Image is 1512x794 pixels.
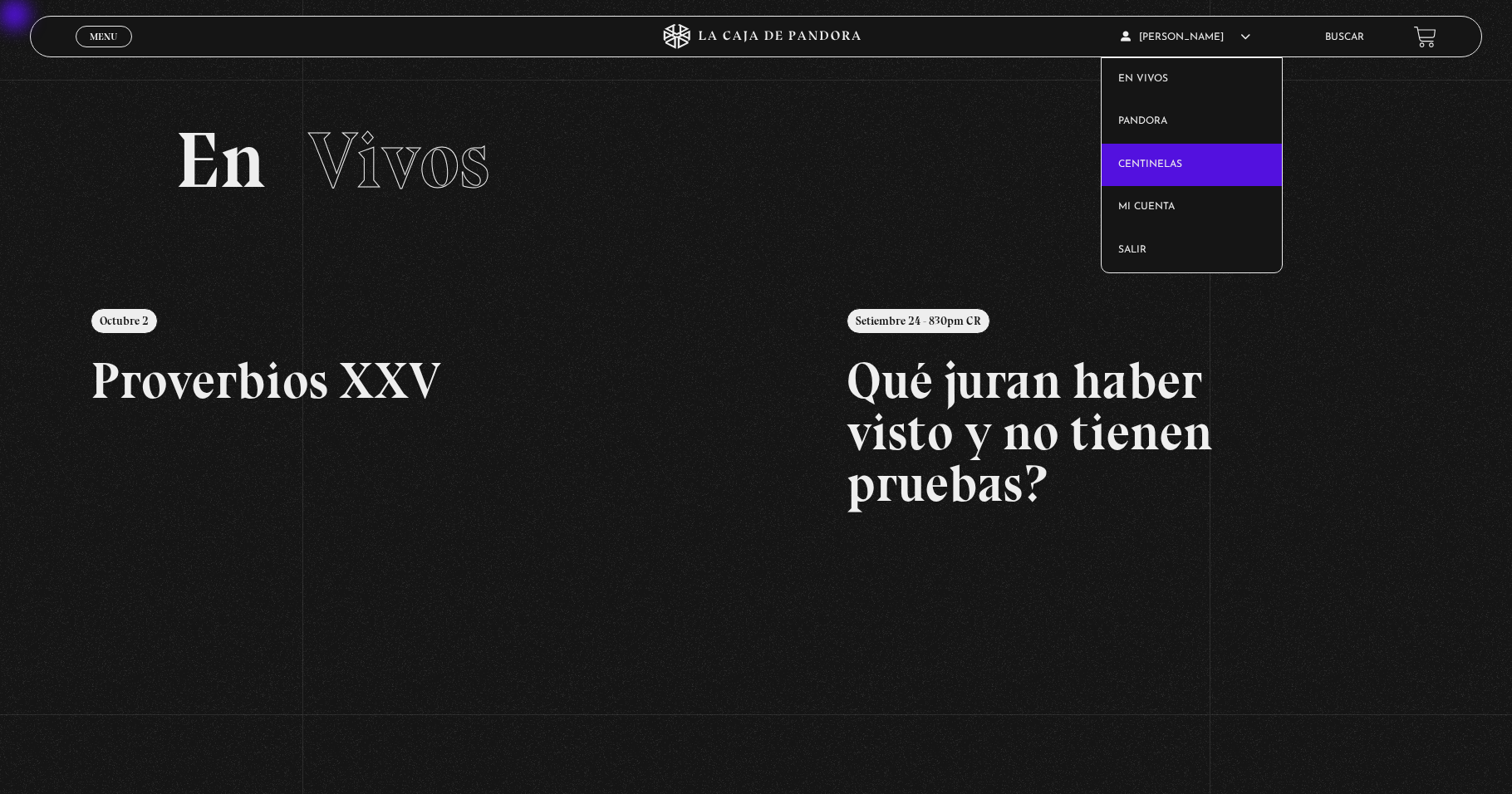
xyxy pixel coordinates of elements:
a: Centinelas [1102,144,1281,187]
span: Cerrar [85,46,124,57]
a: Buscar [1325,32,1364,42]
span: [PERSON_NAME] [1121,32,1250,42]
span: Vivos [308,113,489,208]
a: Pandora [1102,100,1281,144]
span: Menu [90,32,117,42]
h2: En [175,121,1337,200]
a: View your shopping cart [1414,26,1436,48]
a: Salir [1102,229,1281,272]
a: Mi cuenta [1102,186,1281,229]
a: En vivos [1102,58,1281,101]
